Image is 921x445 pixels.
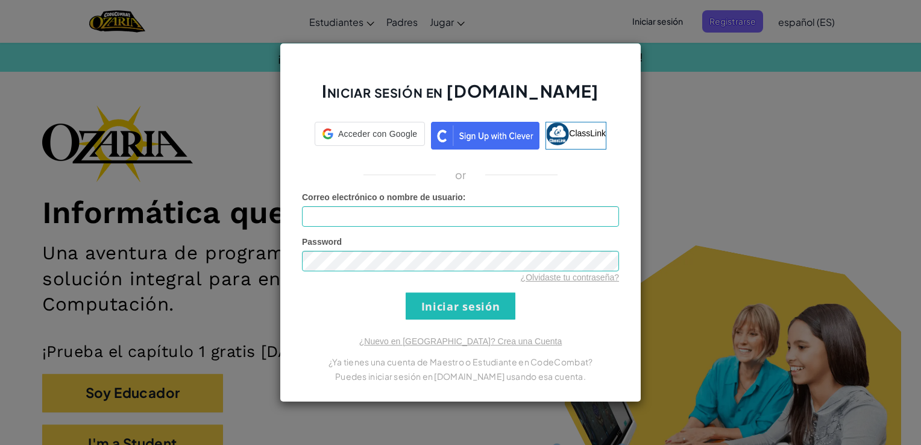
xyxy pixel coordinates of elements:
span: Acceder con Google [338,128,417,140]
p: or [455,168,467,182]
span: Correo electrónico o nombre de usuario [302,192,463,202]
p: Puedes iniciar sesión en [DOMAIN_NAME] usando esa cuenta. [302,369,619,383]
a: Acceder con Google [315,122,425,150]
input: Iniciar sesión [406,292,515,320]
div: Acceder con Google [315,122,425,146]
label: : [302,191,466,203]
img: classlink-logo-small.png [546,122,569,145]
h2: Iniciar sesión en [DOMAIN_NAME] [302,80,619,115]
a: ¿Nuevo en [GEOGRAPHIC_DATA]? Crea una Cuenta [359,336,562,346]
p: ¿Ya tienes una cuenta de Maestro o Estudiante en CodeCombat? [302,355,619,369]
span: Password [302,237,342,247]
a: ¿Olvidaste tu contraseña? [521,273,619,282]
span: ClassLink [569,128,606,138]
img: clever_sso_button@2x.png [431,122,539,150]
